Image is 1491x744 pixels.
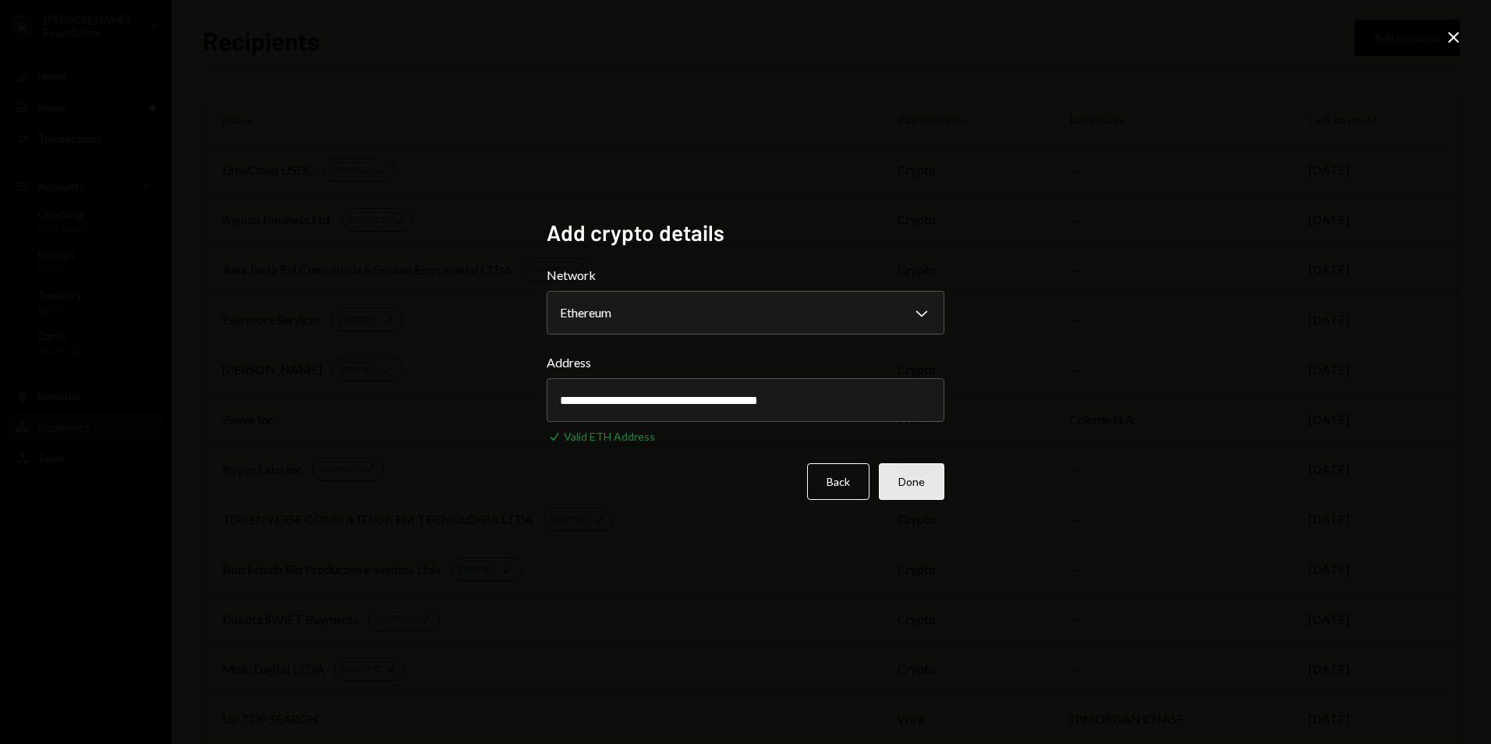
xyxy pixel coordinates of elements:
label: Address [547,353,944,372]
h2: Add crypto details [547,218,944,248]
div: Valid ETH Address [564,428,655,445]
button: Back [807,463,869,500]
button: Network [547,291,944,335]
label: Network [547,266,944,285]
button: Done [879,463,944,500]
